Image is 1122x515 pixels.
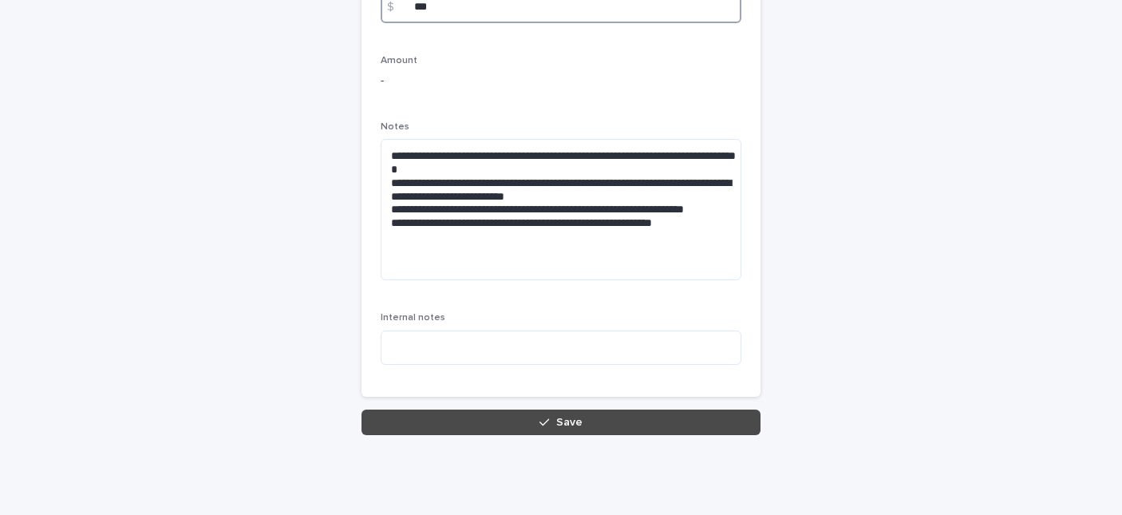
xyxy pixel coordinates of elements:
[556,417,583,428] span: Save
[381,122,409,132] span: Notes
[381,313,445,323] span: Internal notes
[361,410,761,435] button: Save
[381,56,417,65] span: Amount
[381,73,741,89] p: -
